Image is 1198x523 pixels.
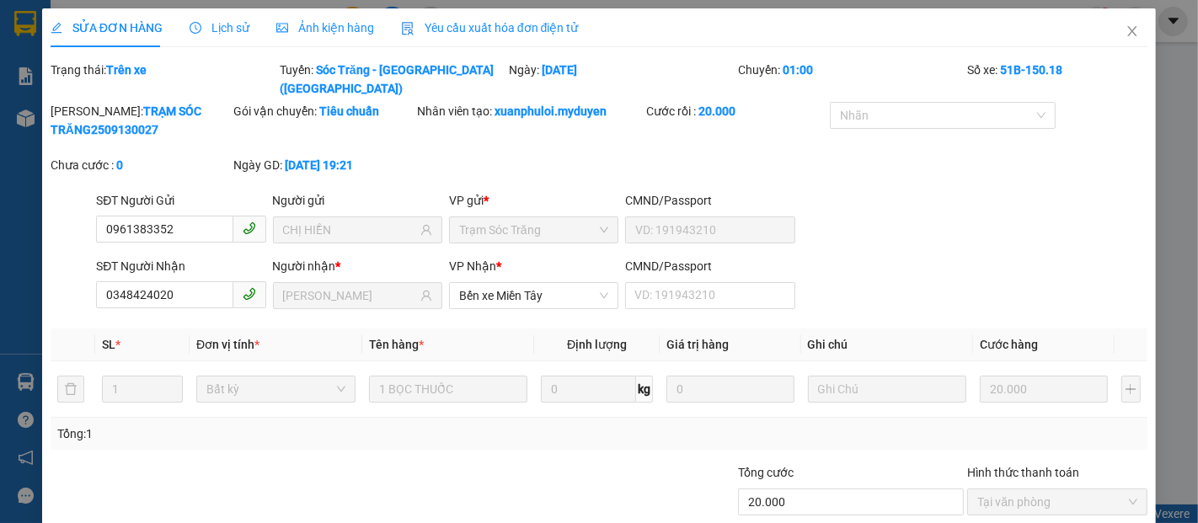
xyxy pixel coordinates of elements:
[190,22,201,34] span: clock-circle
[51,102,231,139] div: [PERSON_NAME]:
[636,376,653,403] span: kg
[977,489,1137,515] span: Tại văn phòng
[96,191,265,210] div: SĐT Người Gửi
[449,191,618,210] div: VP gửi
[980,338,1038,351] span: Cước hàng
[967,466,1079,479] label: Hình thức thanh toán
[102,338,115,351] span: SL
[234,102,414,120] div: Gói vận chuyển:
[625,257,794,275] div: CMND/Passport
[243,221,256,235] span: phone
[808,376,967,403] input: Ghi Chú
[801,328,974,361] th: Ghi chú
[1109,8,1156,56] button: Close
[196,338,259,351] span: Đơn vị tính
[625,216,794,243] input: VD: 191943210
[736,61,965,98] div: Chuyến:
[206,376,345,402] span: Bất kỳ
[57,424,463,443] div: Tổng: 1
[420,290,432,302] span: user
[666,376,794,403] input: 0
[51,156,231,174] div: Chưa cước :
[666,338,729,351] span: Giá trị hàng
[646,102,826,120] div: Cước rồi :
[320,104,380,118] b: Tiêu chuẩn
[116,158,123,172] b: 0
[283,221,417,239] input: Tên người gửi
[625,191,794,210] div: CMND/Passport
[273,191,442,210] div: Người gửi
[401,21,579,35] span: Yêu cầu xuất hóa đơn điện tử
[417,102,643,120] div: Nhân viên tạo:
[190,21,249,35] span: Lịch sử
[369,376,528,403] input: VD: Bàn, Ghế
[401,22,414,35] img: icon
[57,376,84,403] button: delete
[276,21,374,35] span: Ảnh kiện hàng
[106,63,147,77] b: Trên xe
[234,156,414,174] div: Ngày GD:
[280,63,494,95] b: Sóc Trăng - [GEOGRAPHIC_DATA] ([GEOGRAPHIC_DATA])
[1000,63,1062,77] b: 51B-150.18
[507,61,736,98] div: Ngày:
[51,21,163,35] span: SỬA ĐƠN HÀNG
[1126,24,1139,38] span: close
[273,257,442,275] div: Người nhận
[51,22,62,34] span: edit
[369,338,424,351] span: Tên hàng
[783,63,813,77] b: 01:00
[243,287,256,301] span: phone
[278,61,507,98] div: Tuyến:
[283,286,417,305] input: Tên người nhận
[965,61,1149,98] div: Số xe:
[286,158,354,172] b: [DATE] 19:21
[459,283,608,308] span: Bến xe Miền Tây
[449,259,496,273] span: VP Nhận
[495,104,607,118] b: xuanphuloi.myduyen
[1121,376,1142,403] button: plus
[420,224,432,236] span: user
[980,376,1107,403] input: 0
[738,466,794,479] span: Tổng cước
[49,61,278,98] div: Trạng thái:
[276,22,288,34] span: picture
[542,63,577,77] b: [DATE]
[567,338,627,351] span: Định lượng
[698,104,735,118] b: 20.000
[459,217,608,243] span: Trạm Sóc Trăng
[96,257,265,275] div: SĐT Người Nhận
